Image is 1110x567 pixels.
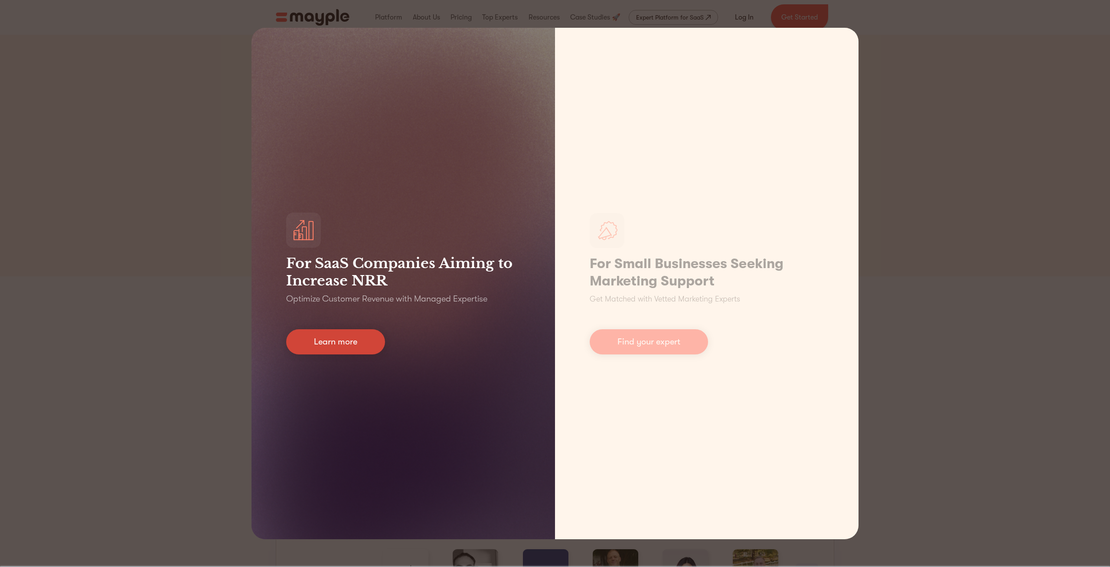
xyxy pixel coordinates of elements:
[286,329,385,354] a: Learn more
[590,255,824,290] h1: For Small Businesses Seeking Marketing Support
[590,293,740,305] p: Get Matched with Vetted Marketing Experts
[286,293,487,305] p: Optimize Customer Revenue with Managed Expertise
[590,329,708,354] a: Find your expert
[286,255,520,289] h3: For SaaS Companies Aiming to Increase NRR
